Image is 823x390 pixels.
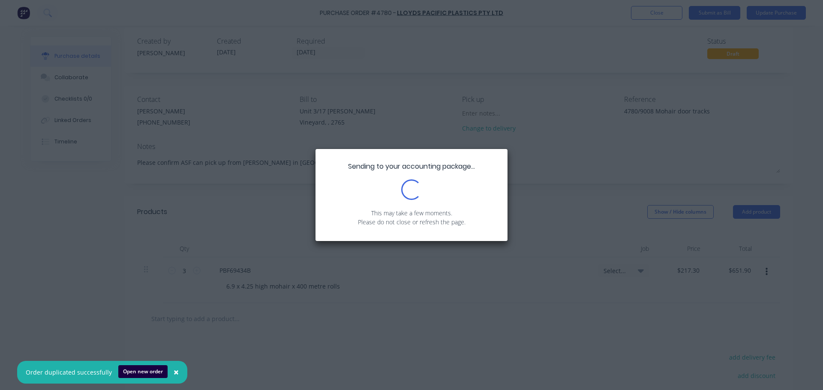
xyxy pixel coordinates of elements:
[348,161,475,171] span: Sending to your accounting package...
[328,217,495,226] p: Please do not close or refresh the page.
[165,362,187,383] button: Close
[328,208,495,217] p: This may take a few moments.
[174,366,179,378] span: ×
[118,365,168,378] button: Open new order
[26,368,112,377] div: Order duplicated successfully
